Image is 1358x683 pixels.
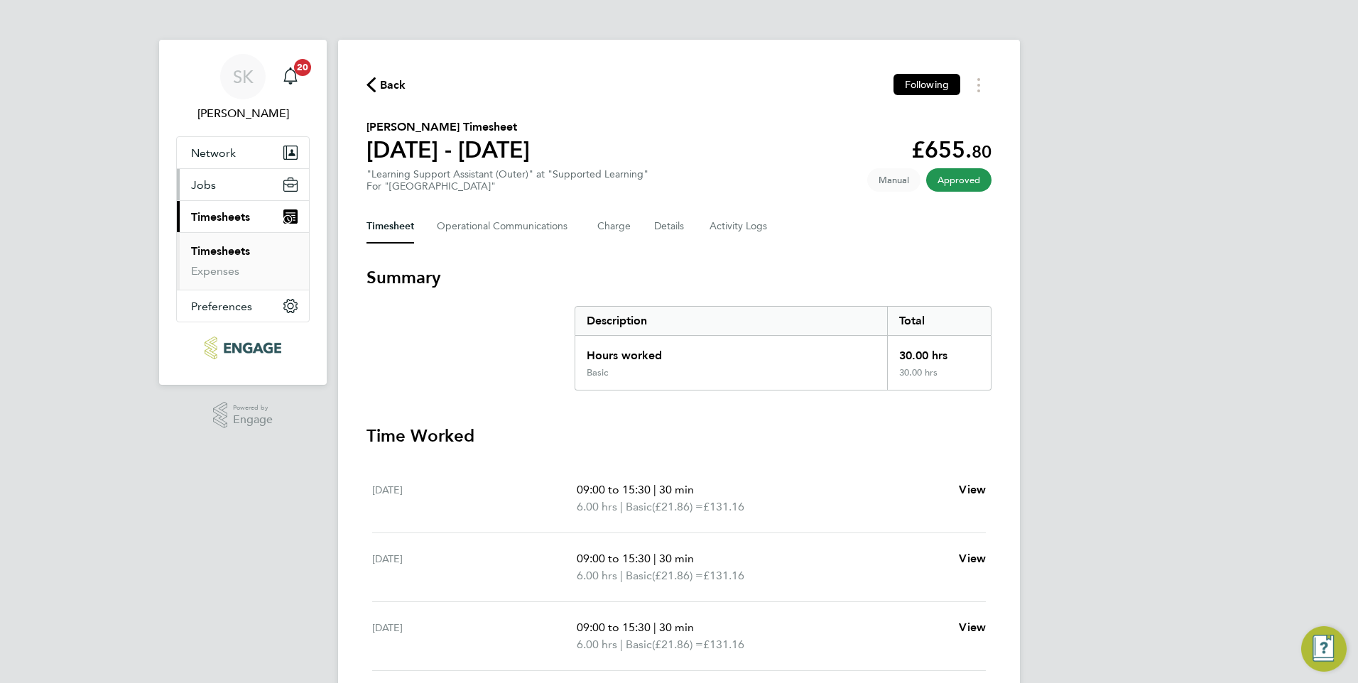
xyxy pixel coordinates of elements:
span: Powered by [233,402,273,414]
span: Jobs [191,178,216,192]
span: | [653,552,656,565]
div: Basic [587,367,608,378]
span: View [959,621,986,634]
button: Details [654,209,687,244]
button: Charge [597,209,631,244]
span: Engage [233,414,273,426]
a: Timesheets [191,244,250,258]
div: [DATE] [372,481,577,515]
span: View [959,552,986,565]
div: [DATE] [372,550,577,584]
span: 30 min [659,552,694,565]
button: Timesheets [177,201,309,232]
span: £131.16 [703,500,744,513]
div: Summary [575,306,992,390]
div: Timesheets [177,232,309,290]
span: (£21.86) = [652,569,703,582]
span: 20 [294,59,311,76]
span: SK [233,67,254,86]
a: Powered byEngage [213,402,273,429]
span: Basic [626,567,652,584]
span: | [620,500,623,513]
h3: Summary [366,266,992,289]
span: Back [380,77,406,94]
nav: Main navigation [159,40,327,385]
app-decimal: £655. [911,136,992,163]
span: | [620,638,623,651]
button: Activity Logs [710,209,769,244]
span: (£21.86) = [652,638,703,651]
span: 09:00 to 15:30 [577,621,651,634]
span: Network [191,146,236,160]
span: 6.00 hrs [577,638,617,651]
div: "Learning Support Assistant (Outer)" at "Supported Learning" [366,168,648,192]
button: Network [177,137,309,168]
a: 20 [276,54,305,99]
button: Following [893,74,960,95]
h2: [PERSON_NAME] Timesheet [366,119,530,136]
span: 09:00 to 15:30 [577,483,651,496]
a: SK[PERSON_NAME] [176,54,310,122]
button: Jobs [177,169,309,200]
a: View [959,481,986,498]
span: 80 [972,141,992,162]
button: Preferences [177,290,309,322]
span: Basic [626,498,652,515]
div: Description [575,307,887,335]
span: Timesheets [191,210,250,224]
span: This timesheet was manually created. [867,168,920,192]
h3: Time Worked [366,425,992,447]
button: Timesheets Menu [966,74,992,96]
span: (£21.86) = [652,500,703,513]
button: Timesheet [366,209,414,244]
span: 09:00 to 15:30 [577,552,651,565]
img: ncclondon-logo-retina.png [205,337,281,359]
div: For "[GEOGRAPHIC_DATA]" [366,180,648,192]
span: 30 min [659,483,694,496]
span: View [959,483,986,496]
a: View [959,619,986,636]
a: View [959,550,986,567]
span: | [653,621,656,634]
div: Total [887,307,991,335]
span: 6.00 hrs [577,569,617,582]
span: 6.00 hrs [577,500,617,513]
span: | [653,483,656,496]
span: | [620,569,623,582]
button: Operational Communications [437,209,575,244]
button: Back [366,76,406,94]
span: £131.16 [703,569,744,582]
span: This timesheet has been approved. [926,168,992,192]
div: 30.00 hrs [887,367,991,390]
a: Expenses [191,264,239,278]
div: Hours worked [575,336,887,367]
span: Preferences [191,300,252,313]
button: Engage Resource Center [1301,626,1347,672]
span: £131.16 [703,638,744,651]
div: [DATE] [372,619,577,653]
span: Basic [626,636,652,653]
span: Sheeba Kurian [176,105,310,122]
div: 30.00 hrs [887,336,991,367]
h1: [DATE] - [DATE] [366,136,530,164]
span: Following [905,78,949,91]
span: 30 min [659,621,694,634]
a: Go to home page [176,337,310,359]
